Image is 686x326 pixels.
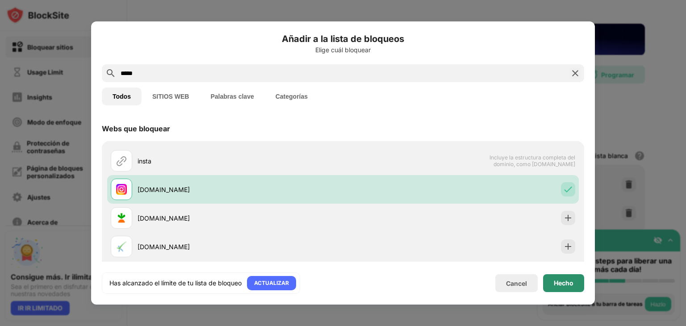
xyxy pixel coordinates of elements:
[570,68,581,79] img: search-close
[102,88,142,105] button: Todos
[138,185,343,194] div: [DOMAIN_NAME]
[116,241,127,252] img: favicons
[483,154,575,167] span: Incluye la estructura completa del dominio, como [DOMAIN_NAME]
[105,68,116,79] img: search.svg
[265,88,318,105] button: Categorías
[102,46,584,54] div: Elige cuál bloquear
[506,280,527,287] div: Cancel
[138,242,343,251] div: [DOMAIN_NAME]
[102,32,584,46] h6: Añadir a la lista de bloqueos
[138,156,343,166] div: insta
[102,124,170,133] div: Webs que bloquear
[116,213,127,223] img: favicons
[554,280,573,287] div: Hecho
[254,279,289,288] div: ACTUALIZAR
[116,184,127,195] img: favicons
[116,155,127,166] img: url.svg
[142,88,200,105] button: SITIOS WEB
[200,88,264,105] button: Palabras clave
[109,279,242,288] div: Has alcanzado el límite de tu lista de bloqueo
[138,213,343,223] div: [DOMAIN_NAME]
